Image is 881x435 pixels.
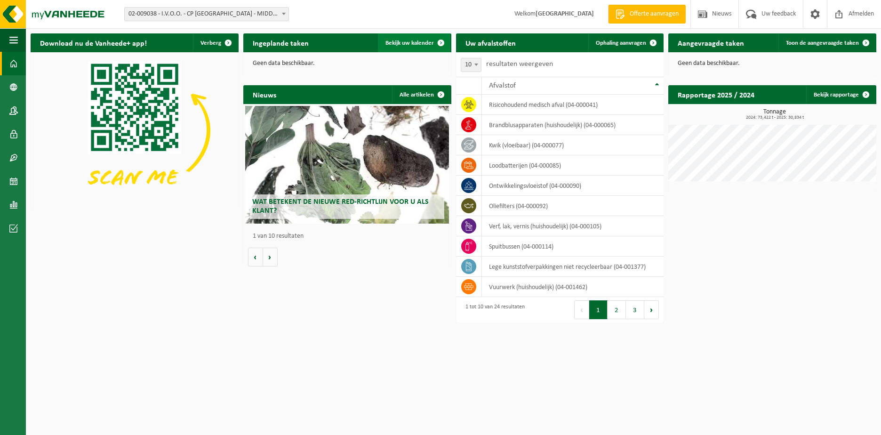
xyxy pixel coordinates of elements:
h2: Aangevraagde taken [668,33,753,52]
h2: Download nu de Vanheede+ app! [31,33,156,52]
a: Ophaling aanvragen [588,33,663,52]
span: Toon de aangevraagde taken [786,40,859,46]
span: Offerte aanvragen [627,9,681,19]
span: Verberg [200,40,221,46]
a: Offerte aanvragen [608,5,686,24]
button: Volgende [263,248,278,266]
button: 2 [608,300,626,319]
p: Geen data beschikbaar. [253,60,442,67]
h3: Tonnage [673,109,876,120]
td: kwik (vloeibaar) (04-000077) [482,135,664,155]
button: Next [644,300,659,319]
h2: Ingeplande taken [243,33,318,52]
td: oliefilters (04-000092) [482,196,664,216]
span: Ophaling aanvragen [596,40,646,46]
span: Bekijk uw kalender [385,40,434,46]
span: Afvalstof [489,82,516,89]
h2: Rapportage 2025 / 2024 [668,85,764,104]
button: Verberg [193,33,238,52]
span: Wat betekent de nieuwe RED-richtlijn voor u als klant? [252,198,429,215]
td: Lege kunststofverpakkingen niet recycleerbaar (04-001377) [482,257,664,277]
span: 02-009038 - I.V.O.O. - CP MIDDELKERKE - MIDDELKERKE [124,7,289,21]
p: 1 van 10 resultaten [253,233,447,240]
span: 10 [461,58,481,72]
td: risicohoudend medisch afval (04-000041) [482,95,664,115]
p: Geen data beschikbaar. [678,60,867,67]
strong: [GEOGRAPHIC_DATA] [536,10,594,17]
a: Toon de aangevraagde taken [778,33,875,52]
td: loodbatterijen (04-000085) [482,155,664,176]
label: resultaten weergeven [486,60,553,68]
td: verf, lak, vernis (huishoudelijk) (04-000105) [482,216,664,236]
button: Vorige [248,248,263,266]
div: 1 tot 10 van 24 resultaten [461,299,525,320]
td: vuurwerk (huishoudelijk) (04-001462) [482,277,664,297]
button: Previous [574,300,589,319]
a: Bekijk rapportage [806,85,875,104]
img: Download de VHEPlus App [31,52,239,208]
span: 02-009038 - I.V.O.O. - CP MIDDELKERKE - MIDDELKERKE [125,8,288,21]
h2: Uw afvalstoffen [456,33,525,52]
td: spuitbussen (04-000114) [482,236,664,257]
a: Bekijk uw kalender [378,33,450,52]
span: 2024: 73,422 t - 2025: 30,834 t [673,115,876,120]
td: ontwikkelingsvloeistof (04-000090) [482,176,664,196]
a: Alle artikelen [392,85,450,104]
a: Wat betekent de nieuwe RED-richtlijn voor u als klant? [245,106,449,224]
button: 1 [589,300,608,319]
h2: Nieuws [243,85,286,104]
td: brandblusapparaten (huishoudelijk) (04-000065) [482,115,664,135]
button: 3 [626,300,644,319]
